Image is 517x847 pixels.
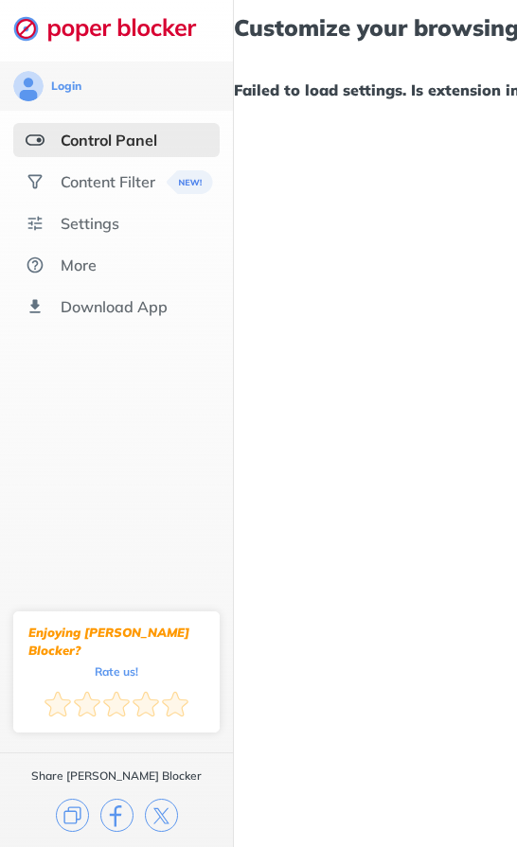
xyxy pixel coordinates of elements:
[61,214,119,233] div: Settings
[61,172,155,191] div: Content Filter
[61,297,168,316] div: Download App
[26,172,45,191] img: social.svg
[26,131,45,150] img: features-selected.svg
[26,214,45,233] img: settings.svg
[95,667,138,676] div: Rate us!
[26,256,45,274] img: about.svg
[61,131,157,150] div: Control Panel
[145,799,178,832] img: x.svg
[13,15,217,42] img: logo-webpage.svg
[28,624,205,660] div: Enjoying [PERSON_NAME] Blocker?
[13,71,44,101] img: avatar.svg
[61,256,97,274] div: More
[167,170,213,194] img: menuBanner.svg
[26,297,45,316] img: download-app.svg
[51,79,81,94] div: Login
[56,799,89,832] img: copy.svg
[100,799,134,832] img: facebook.svg
[31,768,202,784] div: Share [PERSON_NAME] Blocker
